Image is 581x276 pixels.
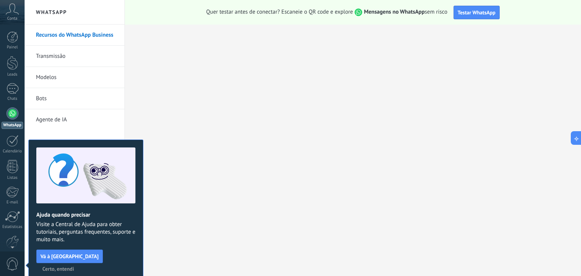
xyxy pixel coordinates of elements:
[36,221,135,243] span: Visite a Central de Ajuda para obter tutoriais, perguntas frequentes, suporte e muito mais.
[36,46,117,67] a: Transmissão
[2,225,23,229] div: Estatísticas
[454,6,500,19] button: Testar WhatsApp
[36,88,117,109] a: Bots
[36,250,103,263] button: Vá à [GEOGRAPHIC_DATA]
[40,254,99,259] span: Vá à [GEOGRAPHIC_DATA]
[25,25,124,46] li: Recursos do WhatsApp Business
[39,263,78,274] button: Certo, entendi
[2,200,23,205] div: E-mail
[25,109,124,130] li: Agente de IA
[36,109,117,130] a: Agente de IA
[2,72,23,77] div: Leads
[206,8,447,16] span: Quer testar antes de conectar? Escaneie o QR code e explore sem risco
[2,45,23,50] div: Painel
[364,8,425,16] strong: Mensagens no WhatsApp
[25,88,124,109] li: Bots
[36,67,117,88] a: Modelos
[2,175,23,180] div: Listas
[7,16,17,21] span: Conta
[2,96,23,101] div: Chats
[36,25,117,46] a: Recursos do WhatsApp Business
[25,46,124,67] li: Transmissão
[2,122,23,129] div: WhatsApp
[42,266,74,271] span: Certo, entendi
[25,67,124,88] li: Modelos
[458,9,496,16] span: Testar WhatsApp
[2,149,23,154] div: Calendário
[36,211,135,219] h2: Ajuda quando precisar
